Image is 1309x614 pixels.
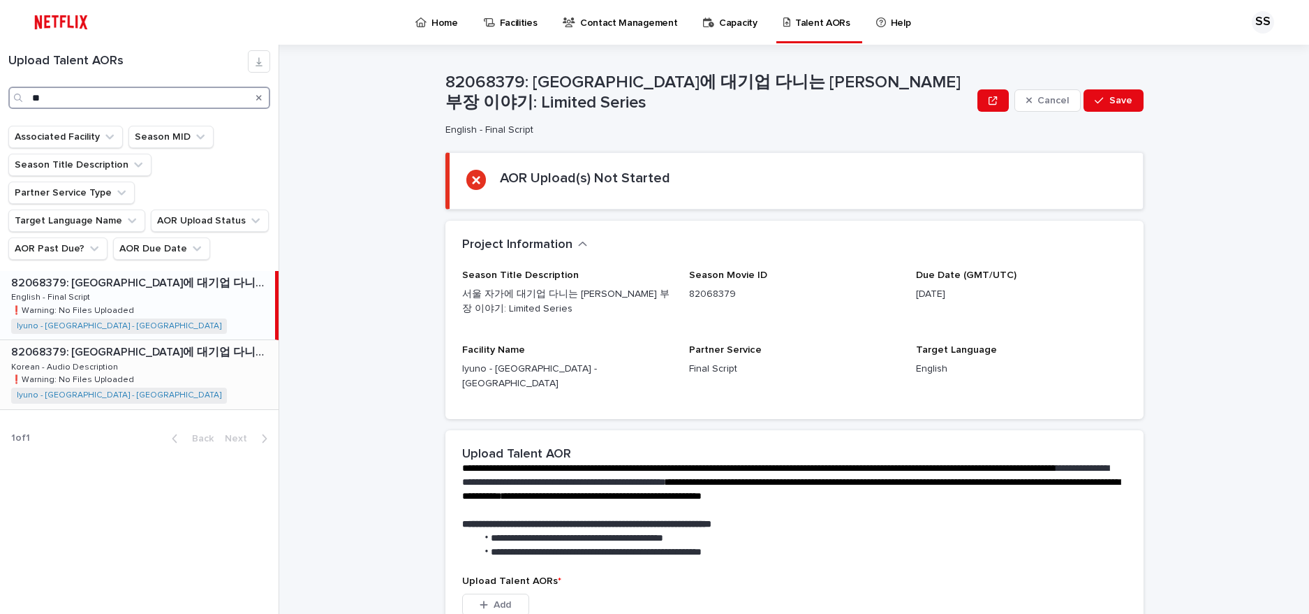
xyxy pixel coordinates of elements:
[8,54,248,69] h1: Upload Talent AORs
[184,434,214,444] span: Back
[8,87,270,109] input: Search
[916,270,1016,280] span: Due Date (GMT/UTC)
[11,274,272,290] p: 82068379: 서울 자가에 대기업 다니는 김 부장 이야기: Limited Series
[494,600,511,610] span: Add
[462,237,572,253] h2: Project Information
[113,237,210,260] button: AOR Due Date
[916,362,1126,377] p: English
[17,321,221,331] a: Iyuno - [GEOGRAPHIC_DATA] - [GEOGRAPHIC_DATA]
[8,237,108,260] button: AOR Past Due?
[219,432,279,445] button: Next
[462,270,579,280] span: Season Title Description
[1252,11,1274,34] div: SS
[11,372,137,385] p: ❗️Warning: No Files Uploaded
[8,210,145,232] button: Target Language Name
[462,345,525,355] span: Facility Name
[445,124,967,136] p: English - Final Script
[689,362,899,377] p: Final Script
[462,237,588,253] button: Project Information
[225,434,256,444] span: Next
[8,154,151,176] button: Season Title Description
[1084,89,1143,112] button: Save
[1037,96,1069,105] span: Cancel
[11,343,276,359] p: 82068379: 서울 자가에 대기업 다니는 김 부장 이야기: Limited Series
[1109,96,1132,105] span: Save
[462,576,561,586] span: Upload Talent AORs
[462,447,571,462] h2: Upload Talent AOR
[11,290,93,302] p: English - Final Script
[8,126,123,148] button: Associated Facility
[161,432,219,445] button: Back
[689,345,762,355] span: Partner Service
[462,287,672,316] p: 서울 자가에 대기업 다니는 [PERSON_NAME] 부장 이야기: Limited Series
[28,8,94,36] img: ifQbXi3ZQGMSEF7WDB7W
[17,390,221,400] a: Iyuno - [GEOGRAPHIC_DATA] - [GEOGRAPHIC_DATA]
[689,270,767,280] span: Season Movie ID
[128,126,214,148] button: Season MID
[500,170,670,187] h2: AOR Upload(s) Not Started
[445,73,972,113] p: 82068379: [GEOGRAPHIC_DATA]에 대기업 다니는 [PERSON_NAME] 부장 이야기: Limited Series
[916,345,997,355] span: Target Language
[462,362,672,391] p: Iyuno - [GEOGRAPHIC_DATA] - [GEOGRAPHIC_DATA]
[8,182,135,204] button: Partner Service Type
[689,287,899,302] p: 82068379
[1014,89,1081,112] button: Cancel
[916,287,1126,302] p: [DATE]
[11,360,121,372] p: Korean - Audio Description
[11,303,137,316] p: ❗️Warning: No Files Uploaded
[151,210,269,232] button: AOR Upload Status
